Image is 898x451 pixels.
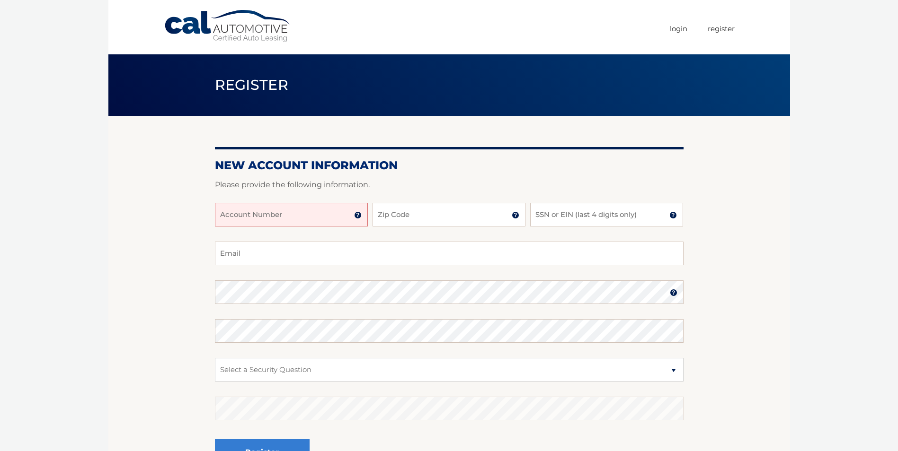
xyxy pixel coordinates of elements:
[215,76,289,94] span: Register
[530,203,683,226] input: SSN or EIN (last 4 digits only)
[215,242,684,265] input: Email
[373,203,525,226] input: Zip Code
[164,9,292,43] a: Cal Automotive
[354,211,362,219] img: tooltip.svg
[708,21,735,36] a: Register
[215,158,684,173] h2: New Account Information
[215,178,684,191] p: Please provide the following information.
[670,21,687,36] a: Login
[512,211,519,219] img: tooltip.svg
[670,289,677,296] img: tooltip.svg
[215,203,368,226] input: Account Number
[669,211,677,219] img: tooltip.svg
